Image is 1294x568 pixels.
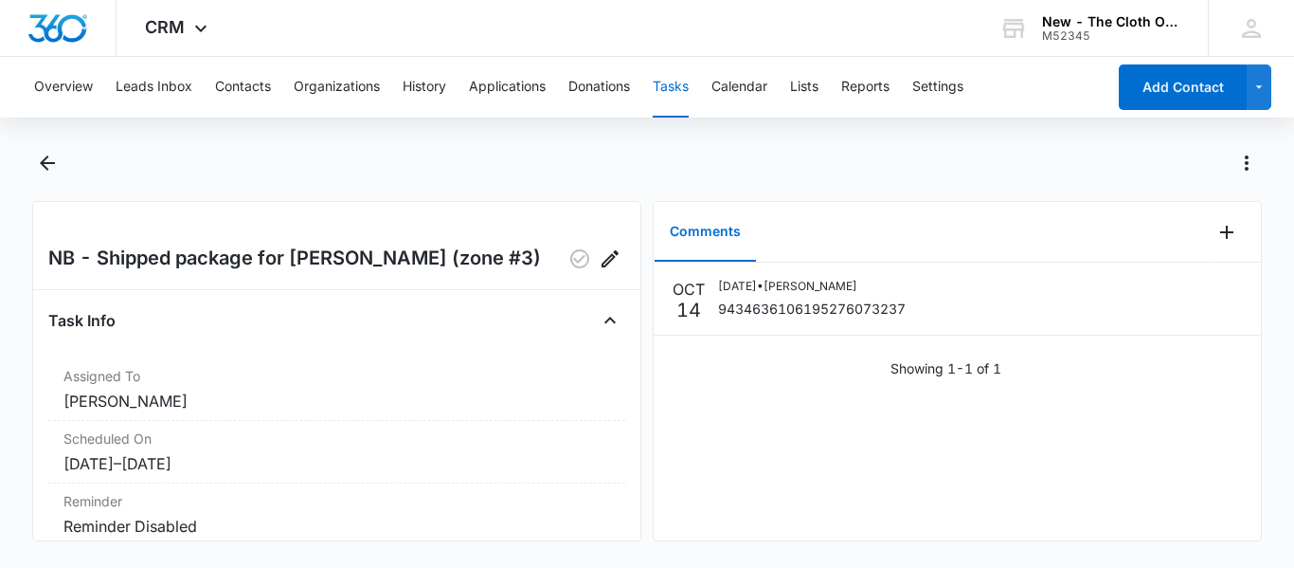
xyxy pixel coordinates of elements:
div: Assigned To[PERSON_NAME] [48,358,625,421]
dd: [PERSON_NAME] [63,390,610,412]
button: Add Comment [1212,217,1242,247]
button: Actions [1231,148,1262,178]
button: Comments [655,203,756,262]
div: account name [1042,14,1180,29]
button: Settings [912,57,963,118]
p: 9434636106195276073237 [718,299,906,319]
div: ReminderReminder Disabled [48,484,625,546]
p: Showing 1-1 of 1 [890,358,1001,378]
p: [DATE] • [PERSON_NAME] [718,278,906,295]
button: Calendar [711,57,767,118]
button: Lists [790,57,818,118]
p: 14 [676,301,701,320]
button: Close [595,305,625,336]
div: Scheduled On[DATE]–[DATE] [48,421,625,484]
dd: [DATE] – [DATE] [63,452,610,475]
h4: Task Info [48,309,116,332]
div: account id [1042,29,1180,43]
button: Contacts [215,57,271,118]
h2: NB - Shipped package for [PERSON_NAME] (zone #3) [48,244,541,274]
button: Back [32,148,62,178]
button: Tasks [653,57,689,118]
span: CRM [145,17,185,37]
dd: Reminder Disabled [63,515,610,538]
button: Add Contact [1119,64,1247,110]
dt: Scheduled On [63,429,610,449]
dt: Reminder [63,491,610,511]
button: Leads Inbox [116,57,192,118]
button: Reports [841,57,890,118]
p: OCT [673,278,705,301]
button: Edit [595,244,625,274]
button: Applications [469,57,546,118]
button: Organizations [294,57,380,118]
button: Donations [568,57,630,118]
dt: Assigned To [63,366,610,386]
button: Overview [34,57,93,118]
button: History [403,57,446,118]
